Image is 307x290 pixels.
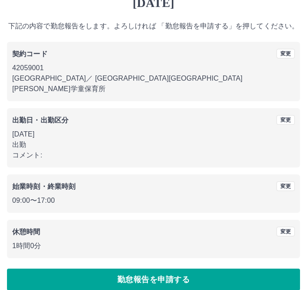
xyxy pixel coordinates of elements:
p: 09:00 〜 17:00 [12,195,295,206]
p: 出勤 [12,140,295,150]
button: 変更 [276,181,295,191]
p: コメント: [12,150,295,160]
b: 契約コード [12,50,48,58]
p: 42059001 [12,63,295,73]
p: [DATE] [12,129,295,140]
p: [GEOGRAPHIC_DATA] ／ [GEOGRAPHIC_DATA][GEOGRAPHIC_DATA][PERSON_NAME]学童保育所 [12,73,295,94]
button: 変更 [276,49,295,58]
p: 1時間0分 [12,241,295,251]
b: 休憩時間 [12,228,41,235]
b: 出勤日・出勤区分 [12,116,68,124]
p: 下記の内容で勤怠報告をします。よろしければ 「勤怠報告を申請する」を押してください。 [7,21,300,31]
button: 変更 [276,227,295,236]
button: 変更 [276,115,295,125]
b: 始業時刻・終業時刻 [12,183,75,190]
